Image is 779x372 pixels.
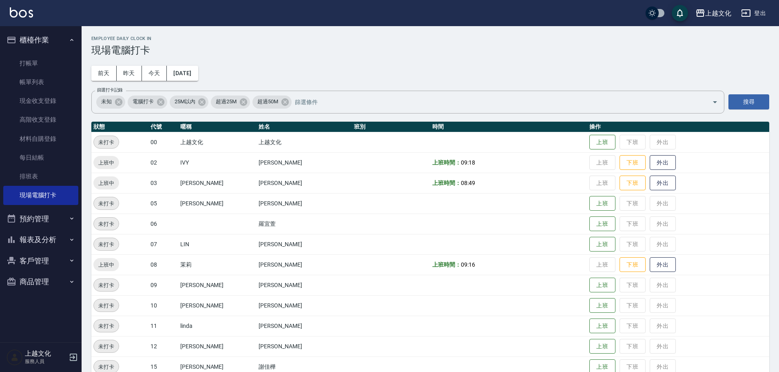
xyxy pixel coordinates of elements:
div: 上越文化 [705,8,731,18]
td: 上越文化 [257,132,352,152]
span: 25M以內 [170,98,200,106]
a: 高階收支登錄 [3,110,78,129]
button: 商品管理 [3,271,78,292]
span: 上班中 [93,261,119,269]
span: 未打卡 [94,301,119,310]
td: [PERSON_NAME] [257,336,352,356]
span: 未打卡 [94,322,119,330]
img: Logo [10,7,33,18]
th: 姓名 [257,122,352,132]
td: [PERSON_NAME] [178,275,257,295]
span: 超過25M [211,98,241,106]
td: 上越文化 [178,132,257,152]
button: 上越文化 [692,5,735,22]
th: 班別 [352,122,430,132]
button: 客戶管理 [3,250,78,272]
td: IVY [178,152,257,173]
td: 07 [148,234,178,254]
span: 未打卡 [94,281,119,290]
a: 帳單列表 [3,73,78,91]
a: 現場電腦打卡 [3,186,78,205]
h3: 現場電腦打卡 [91,45,769,56]
button: 上班 [589,237,615,252]
span: 上班中 [93,158,119,167]
span: 未打卡 [94,240,119,249]
td: 10 [148,295,178,316]
p: 服務人員 [25,358,66,365]
th: 暱稱 [178,122,257,132]
td: [PERSON_NAME] [257,152,352,173]
button: 上班 [589,135,615,150]
button: 報表及分析 [3,229,78,250]
td: 羅宜萱 [257,214,352,234]
button: 預約管理 [3,208,78,229]
td: [PERSON_NAME] [257,193,352,214]
td: [PERSON_NAME] [178,173,257,193]
span: 未打卡 [94,363,119,371]
td: [PERSON_NAME] [257,173,352,193]
a: 每日結帳 [3,148,78,167]
td: 11 [148,316,178,336]
td: [PERSON_NAME] [257,295,352,316]
td: [PERSON_NAME] [257,234,352,254]
a: 現金收支登錄 [3,91,78,110]
button: 下班 [620,257,646,272]
td: [PERSON_NAME] [178,336,257,356]
td: LIN [178,234,257,254]
a: 排班表 [3,167,78,186]
button: 下班 [620,176,646,191]
span: 未打卡 [94,220,119,228]
td: 茉莉 [178,254,257,275]
span: 未打卡 [94,199,119,208]
div: 超過50M [252,96,292,109]
span: 未知 [96,98,117,106]
b: 上班時間： [432,180,461,186]
span: 上班中 [93,179,119,187]
label: 篩選打卡記錄 [97,87,123,93]
b: 上班時間： [432,261,461,268]
th: 時間 [430,122,587,132]
th: 代號 [148,122,178,132]
button: 外出 [650,257,676,272]
td: 09 [148,275,178,295]
button: 外出 [650,176,676,191]
button: Open [708,96,721,109]
th: 操作 [587,122,769,132]
button: 上班 [589,319,615,334]
button: 前天 [91,66,117,81]
button: 上班 [589,339,615,354]
span: 09:16 [461,261,475,268]
button: 登出 [738,6,769,21]
h2: Employee Daily Clock In [91,36,769,41]
button: save [672,5,688,21]
span: 未打卡 [94,342,119,351]
td: 03 [148,173,178,193]
th: 狀態 [91,122,148,132]
td: 02 [148,152,178,173]
span: 電腦打卡 [128,98,159,106]
span: 08:49 [461,180,475,186]
a: 材料自購登錄 [3,129,78,148]
div: 超過25M [211,96,250,109]
button: 櫃檯作業 [3,29,78,51]
button: 外出 [650,155,676,170]
button: 昨天 [117,66,142,81]
td: linda [178,316,257,336]
h5: 上越文化 [25,350,66,358]
button: 今天 [142,66,167,81]
td: 12 [148,336,178,356]
button: 搜尋 [728,94,769,109]
button: [DATE] [167,66,198,81]
span: 09:18 [461,159,475,166]
span: 未打卡 [94,138,119,147]
a: 打帳單 [3,54,78,73]
div: 25M以內 [170,96,209,109]
td: 08 [148,254,178,275]
td: [PERSON_NAME] [257,275,352,295]
input: 篩選條件 [293,95,698,109]
span: 超過50M [252,98,283,106]
td: 00 [148,132,178,152]
td: 06 [148,214,178,234]
div: 未知 [96,96,125,109]
td: [PERSON_NAME] [178,193,257,214]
